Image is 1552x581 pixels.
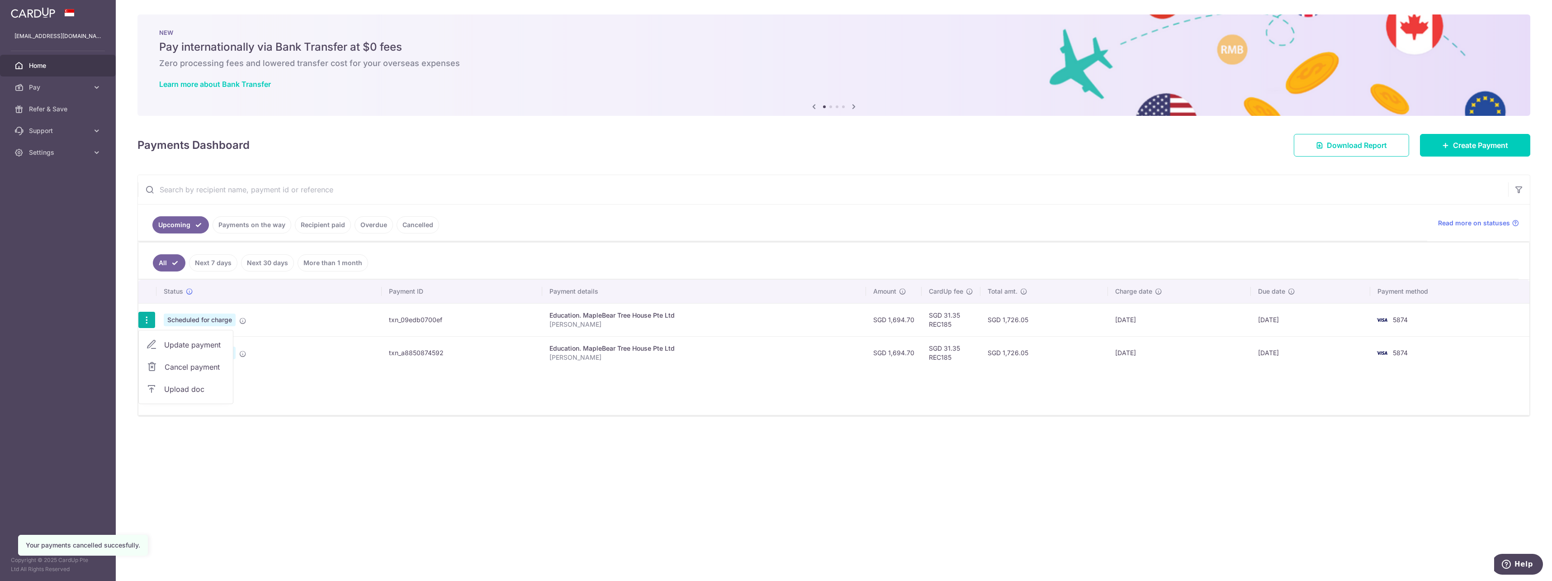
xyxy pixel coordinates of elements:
[164,314,236,326] span: Scheduled for charge
[1453,140,1508,151] span: Create Payment
[1494,554,1543,576] iframe: Opens a widget where you can find more information
[1438,219,1510,228] span: Read more on statuses
[138,175,1508,204] input: Search by recipient name, payment id or reference
[159,80,271,89] a: Learn more about Bank Transfer
[189,254,237,271] a: Next 7 days
[549,311,859,320] div: Education. MapleBear Tree House Pte Ltd
[929,287,963,296] span: CardUp fee
[153,254,185,271] a: All
[26,541,140,550] div: Your payments cancelled succesfully.
[922,303,980,336] td: SGD 31.35 REC185
[1393,349,1408,357] span: 5874
[213,216,291,233] a: Payments on the way
[1251,303,1370,336] td: [DATE]
[1393,316,1408,324] span: 5874
[980,336,1108,369] td: SGD 1,726.05
[1108,303,1250,336] td: [DATE]
[1294,134,1409,157] a: Download Report
[29,83,89,92] span: Pay
[873,287,896,296] span: Amount
[1115,287,1152,296] span: Charge date
[152,216,209,233] a: Upcoming
[137,137,250,153] h4: Payments Dashboard
[382,280,542,303] th: Payment ID
[29,61,89,70] span: Home
[14,32,101,41] p: [EMAIL_ADDRESS][DOMAIN_NAME]
[1373,314,1391,325] img: Bank Card
[164,287,183,296] span: Status
[1108,336,1250,369] td: [DATE]
[159,58,1509,69] h6: Zero processing fees and lowered transfer cost for your overseas expenses
[298,254,368,271] a: More than 1 month
[11,7,55,18] img: CardUp
[397,216,439,233] a: Cancelled
[542,280,866,303] th: Payment details
[29,105,89,114] span: Refer & Save
[355,216,393,233] a: Overdue
[137,14,1530,116] img: Bank transfer banner
[29,126,89,135] span: Support
[1251,336,1370,369] td: [DATE]
[988,287,1017,296] span: Total amt.
[295,216,351,233] a: Recipient paid
[1438,219,1519,228] a: Read more on statuses
[922,336,980,369] td: SGD 31.35 REC185
[29,148,89,157] span: Settings
[980,303,1108,336] td: SGD 1,726.05
[382,303,542,336] td: txn_09edb0700ef
[866,303,922,336] td: SGD 1,694.70
[1327,140,1387,151] span: Download Report
[1373,348,1391,358] img: Bank Card
[1258,287,1285,296] span: Due date
[1370,280,1529,303] th: Payment method
[159,29,1509,36] p: NEW
[549,353,859,362] p: [PERSON_NAME]
[549,320,859,329] p: [PERSON_NAME]
[866,336,922,369] td: SGD 1,694.70
[159,40,1509,54] h5: Pay internationally via Bank Transfer at $0 fees
[241,254,294,271] a: Next 30 days
[382,336,542,369] td: txn_a8850874592
[549,344,859,353] div: Education. MapleBear Tree House Pte Ltd
[1420,134,1530,157] a: Create Payment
